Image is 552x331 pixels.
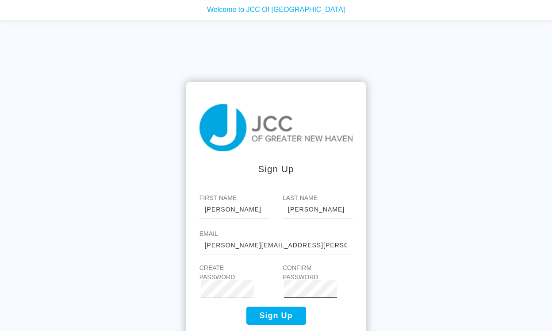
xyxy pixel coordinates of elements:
div: Sign up [199,162,353,176]
label: Last Name [283,193,353,203]
label: Create Password [199,263,256,282]
input: johnny@email.com [199,237,353,254]
label: First Name [199,193,269,203]
input: John [199,201,269,219]
label: Email [199,229,353,239]
button: Sign Up [246,307,306,325]
p: Welcome to JCC Of [GEOGRAPHIC_DATA] [7,2,545,13]
label: Confirm Password [283,263,339,282]
img: taiji-logo.png [199,104,353,151]
input: Smith [283,201,353,219]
